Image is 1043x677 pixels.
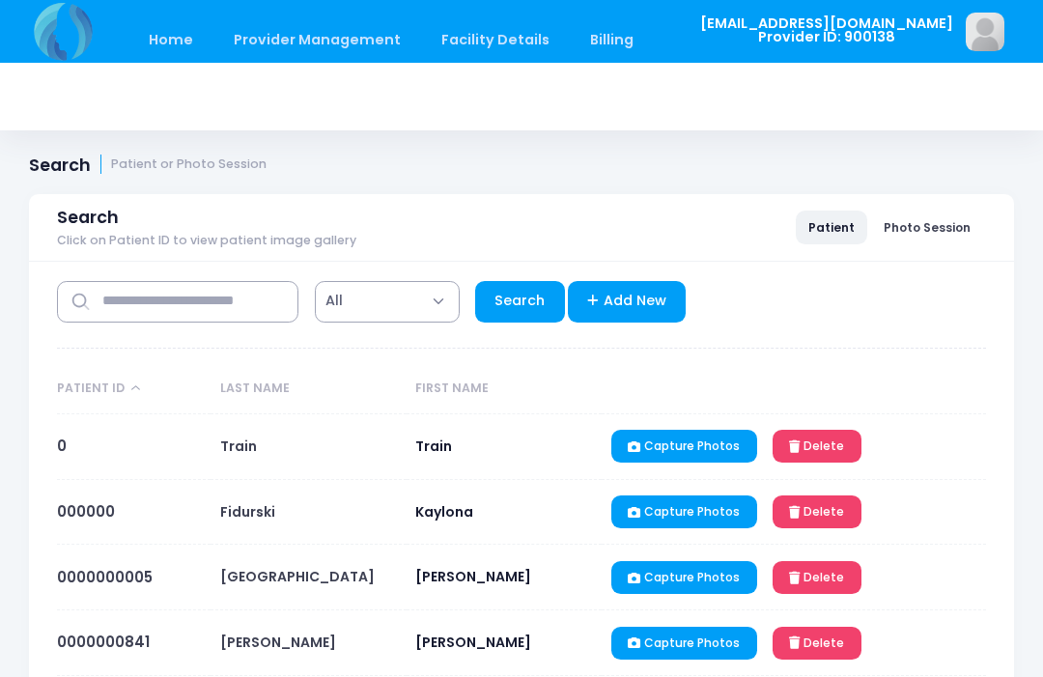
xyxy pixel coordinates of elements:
[700,16,953,44] span: [EMAIL_ADDRESS][DOMAIN_NAME] Provider ID: 900138
[57,436,67,456] a: 0
[572,17,653,63] a: Billing
[611,561,757,594] a: Capture Photos
[315,281,460,323] span: All
[214,17,419,63] a: Provider Management
[871,211,983,243] a: Photo Session
[407,364,602,414] th: First Name: activate to sort column ascending
[415,567,531,586] span: [PERSON_NAME]
[220,567,375,586] span: [GEOGRAPHIC_DATA]
[220,437,257,456] span: Train
[415,502,473,522] span: Kaylona
[57,567,153,587] a: 0000000005
[611,430,757,463] a: Capture Photos
[966,13,1004,51] img: image
[568,281,687,323] a: Add New
[796,211,867,243] a: Patient
[57,632,150,652] a: 0000000841
[57,364,211,414] th: Patient ID: activate to sort column descending
[111,157,267,172] small: Patient or Photo Session
[129,17,211,63] a: Home
[773,495,861,528] a: Delete
[415,633,531,652] span: [PERSON_NAME]
[773,430,861,463] a: Delete
[475,281,565,323] a: Search
[57,501,115,522] a: 000000
[611,627,757,660] a: Capture Photos
[773,627,861,660] a: Delete
[656,17,730,63] a: Staff
[611,495,757,528] a: Capture Photos
[57,207,119,227] span: Search
[220,633,336,652] span: [PERSON_NAME]
[57,234,356,248] span: Click on Patient ID to view patient image gallery
[773,561,861,594] a: Delete
[423,17,569,63] a: Facility Details
[220,502,275,522] span: Fidurski
[415,437,452,456] span: Train
[29,155,267,175] h1: Search
[211,364,406,414] th: Last Name: activate to sort column ascending
[325,291,343,311] span: All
